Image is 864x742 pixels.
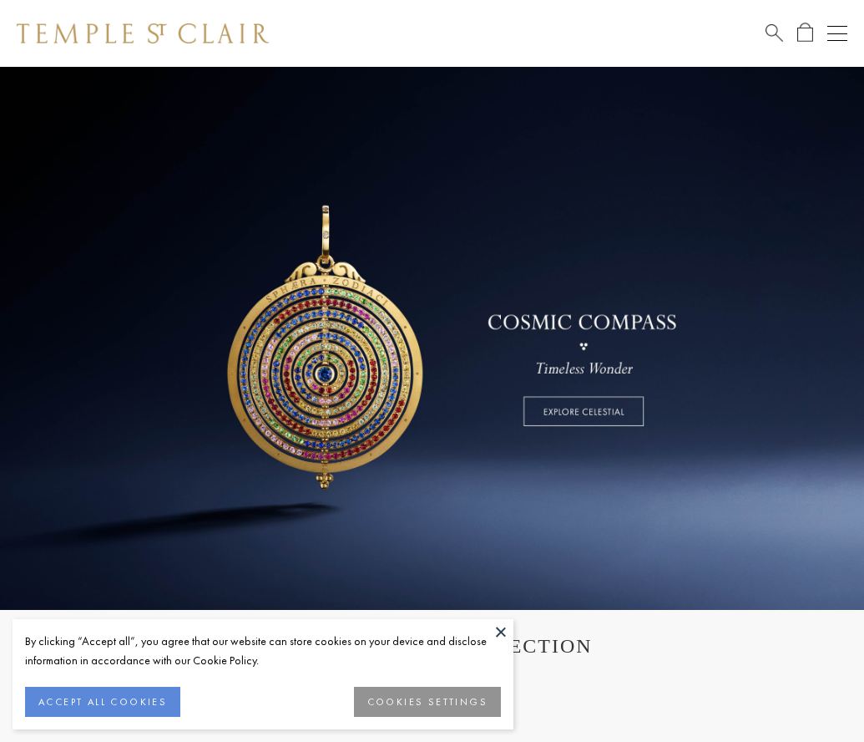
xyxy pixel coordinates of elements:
button: Open navigation [827,23,847,43]
img: Temple St. Clair [17,23,269,43]
div: By clicking “Accept all”, you agree that our website can store cookies on your device and disclos... [25,632,501,670]
button: ACCEPT ALL COOKIES [25,687,180,717]
a: Open Shopping Bag [797,23,813,43]
a: Search [765,23,783,43]
button: COOKIES SETTINGS [354,687,501,717]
